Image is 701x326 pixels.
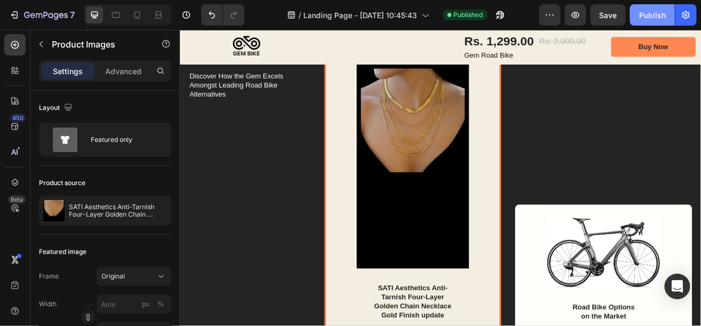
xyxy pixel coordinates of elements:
[450,230,593,317] img: gempages_432750572815254551-b00ea9ab-ac87-49e5-a7b5-f5ef3056e4de.png
[454,10,483,20] span: Published
[530,9,634,34] a: Buy Now
[97,267,171,286] button: Original
[630,4,675,26] button: Publish
[52,38,143,51] p: Product Images
[600,11,617,20] span: Save
[10,114,26,122] div: 450
[299,10,302,21] span: /
[142,299,149,309] div: px
[69,203,167,218] p: SATI Aesthetics Anti-Tarnish Four-Layer Golden Chain Necklace Gold Finish update
[4,4,80,26] button: 7
[91,128,156,152] div: Featured only
[70,9,75,21] p: 7
[97,295,171,314] input: px%
[39,178,85,188] div: Product source
[590,4,626,26] button: Save
[39,272,59,281] label: Frame
[39,101,75,115] div: Layout
[180,30,701,326] iframe: Design area
[665,274,690,299] div: Open Intercom Messenger
[564,16,600,27] div: Buy Now
[43,200,65,221] img: product feature img
[39,299,57,309] label: Width
[39,247,86,257] div: Featured image
[139,298,152,311] button: %
[639,10,666,21] div: Publish
[12,52,161,85] p: Discover How the Gem Excels Amongst Leading Road Bike Alternatives
[53,66,83,77] p: Settings
[157,299,164,309] div: %
[154,298,167,311] button: px
[201,4,245,26] div: Undo/Redo
[101,272,125,281] span: Original
[8,195,26,204] div: Beta
[304,10,418,21] span: Landing Page - [DATE] 10:45:43
[105,66,141,77] p: Advanced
